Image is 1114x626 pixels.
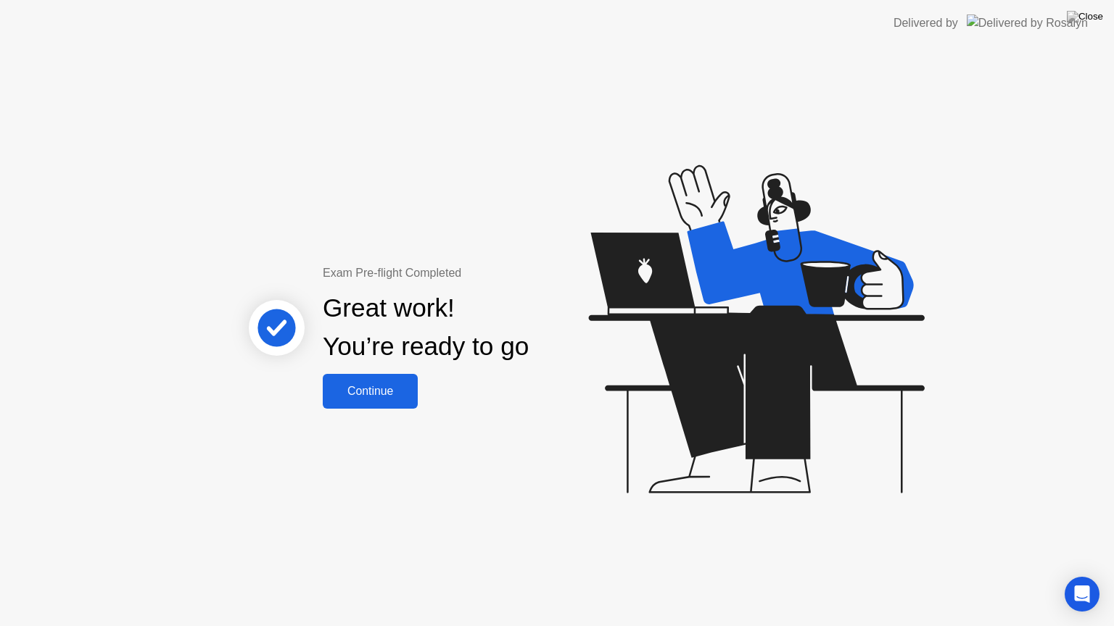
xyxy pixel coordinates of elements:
[323,374,418,409] button: Continue
[323,264,622,282] div: Exam Pre-flight Completed
[1065,577,1099,612] div: Open Intercom Messenger
[967,14,1088,31] img: Delivered by Rosalyn
[894,14,958,32] div: Delivered by
[1067,11,1103,22] img: Close
[323,289,529,366] div: Great work! You’re ready to go
[327,385,413,398] div: Continue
